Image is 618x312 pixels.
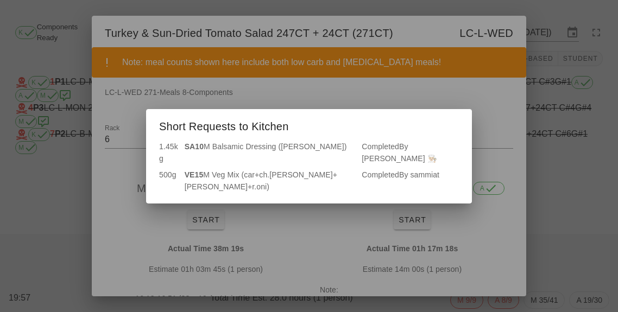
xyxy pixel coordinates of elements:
[360,138,461,167] div: Completed
[146,109,472,141] div: Short Requests to Kitchen
[157,167,182,195] div: 500g
[362,142,437,163] span: By [PERSON_NAME] 👨🏼‍🍳
[182,138,360,167] div: M Balsamic Dressing ([PERSON_NAME])
[399,170,439,179] span: By sammiat
[360,167,461,195] div: Completed
[185,170,204,179] strong: VE15
[157,138,182,167] div: 1.45kg
[185,142,204,151] strong: SA10
[182,167,360,195] div: M Veg Mix (car+ch.[PERSON_NAME]+[PERSON_NAME]+r.oni)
